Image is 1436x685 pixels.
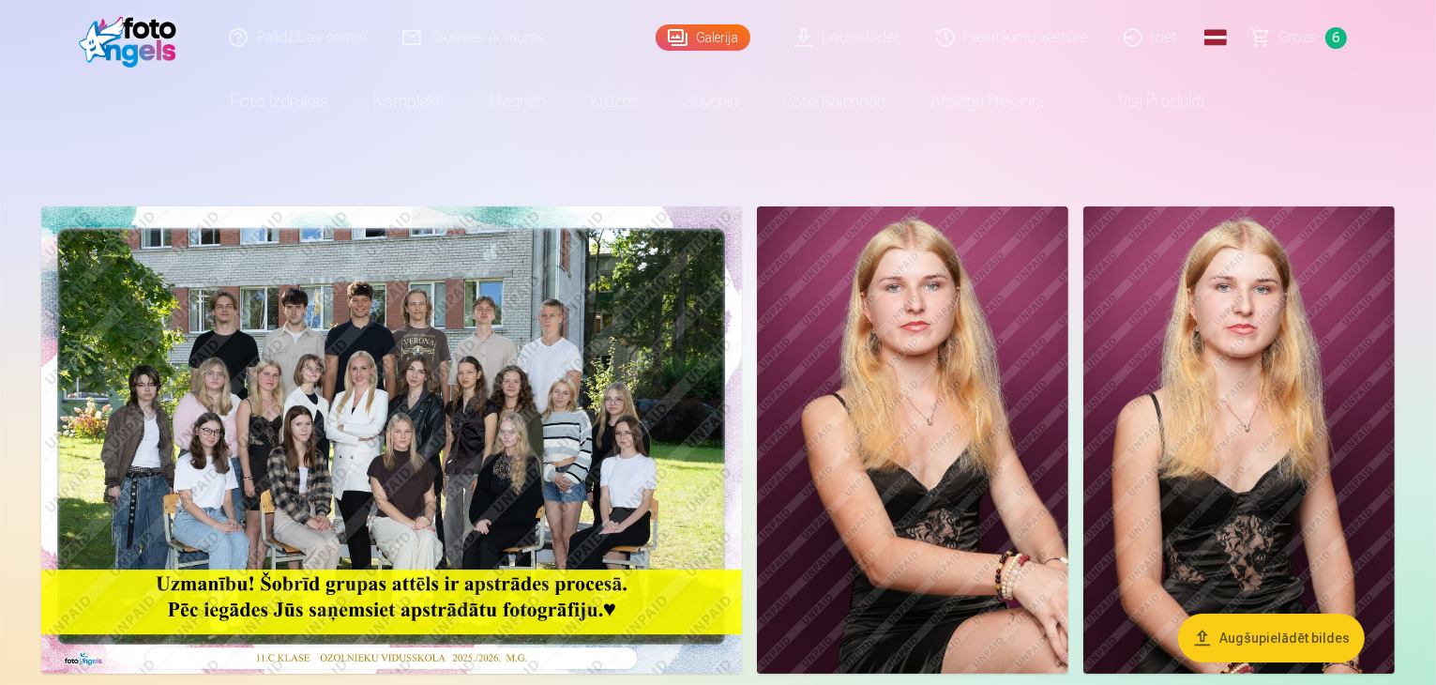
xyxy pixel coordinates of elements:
img: /fa1 [79,8,187,68]
button: Augšupielādēt bildes [1178,614,1365,662]
a: Magnēti [467,75,568,128]
a: Komplekti [352,75,467,128]
a: Galerija [656,24,750,51]
span: 6 [1325,27,1347,49]
a: Suvenīri [662,75,762,128]
a: Visi produkti [1066,75,1228,128]
a: Krūzes [568,75,662,128]
span: Grozs [1279,26,1318,49]
a: Foto izdrukas [209,75,352,128]
a: Foto kalendāri [762,75,909,128]
a: Atslēgu piekariņi [909,75,1066,128]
